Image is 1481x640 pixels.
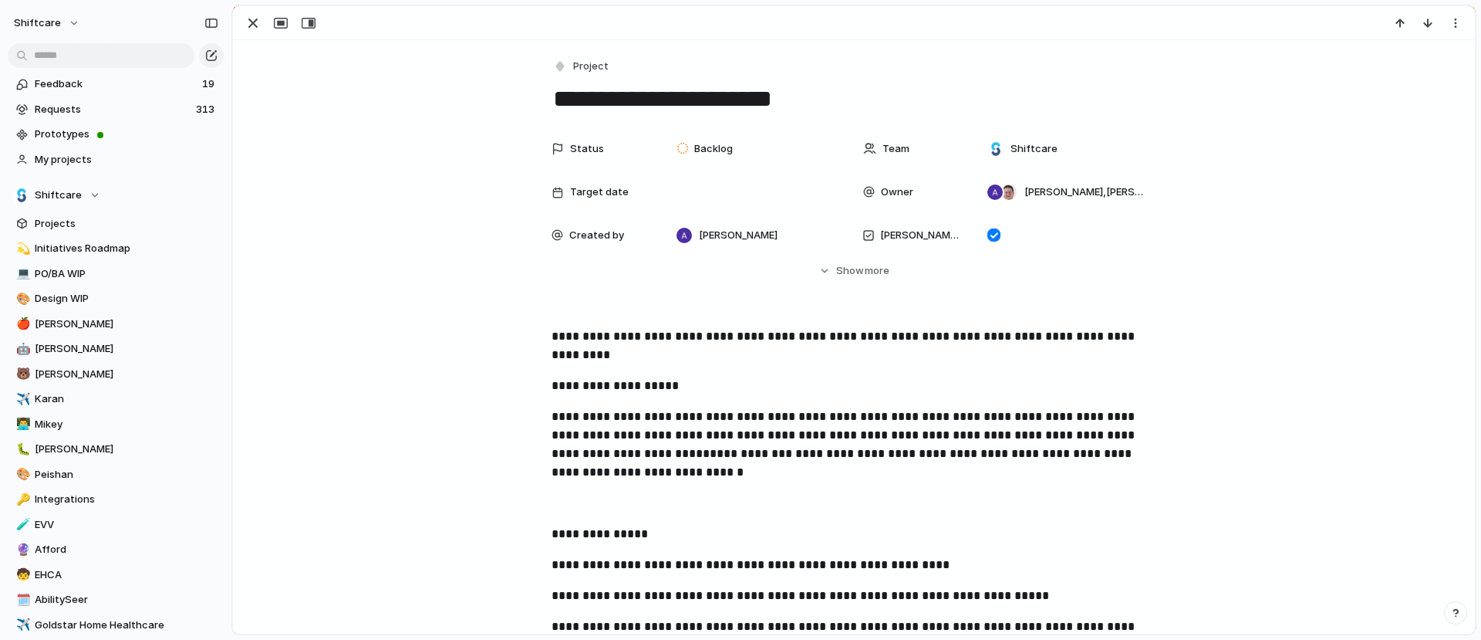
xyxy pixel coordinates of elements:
a: My projects [8,148,224,171]
span: Show [836,263,864,279]
div: 👨‍💻 [16,415,27,433]
span: Initiatives Roadmap [35,241,218,256]
div: 🎨 [16,290,27,308]
button: 🔑 [14,492,29,507]
div: 🔑 [16,491,27,509]
a: 💫Initiatives Roadmap [8,237,224,260]
div: 🧒 [16,566,27,584]
span: [PERSON_NAME] [35,317,218,332]
span: EVV [35,517,218,533]
span: My projects [35,152,218,168]
a: 🎨Design WIP [8,287,224,310]
span: Integrations [35,492,218,507]
span: Shiftcare [35,188,82,203]
span: Peishan [35,467,218,483]
a: ✈️Karan [8,388,224,411]
span: Karan [35,391,218,407]
div: 🧪 [16,516,27,533]
button: Shiftcare [8,184,224,207]
span: 19 [202,76,218,92]
span: Goldstar Home Healthcare [35,618,218,633]
div: 🔮 [16,541,27,559]
span: Projects [35,216,218,232]
div: 🤖 [16,340,27,358]
a: 🔮Afford [8,538,224,561]
div: 🗓️ [16,591,27,609]
button: 👨‍💻 [14,417,29,432]
span: Project [573,59,609,74]
span: PO/BA WIP [35,266,218,282]
a: 🤖[PERSON_NAME] [8,337,224,361]
div: ✈️ [16,391,27,408]
div: ✈️ [16,616,27,634]
span: Prototypes [35,127,218,142]
a: 🧒EHCA [8,564,224,587]
div: 💻 [16,265,27,283]
span: Created by [569,228,624,243]
span: Feedback [35,76,197,92]
span: Mikey [35,417,218,432]
div: 🍎 [16,315,27,333]
span: [PERSON_NAME] [35,341,218,357]
button: 🔮 [14,542,29,557]
button: 🗓️ [14,592,29,608]
a: 🗓️AbilitySeer [8,588,224,611]
span: [PERSON_NAME] [35,442,218,457]
a: ✈️Goldstar Home Healthcare [8,614,224,637]
button: 🧪 [14,517,29,533]
a: 🐻[PERSON_NAME] [8,363,224,386]
a: Projects [8,212,224,235]
span: Status [570,141,604,157]
div: 🐻 [16,365,27,383]
span: [PERSON_NAME] [699,228,778,243]
a: 🐛[PERSON_NAME] [8,438,224,461]
button: 🎨 [14,291,29,306]
span: Design WIP [35,291,218,306]
a: 💻PO/BA WIP [8,262,224,286]
a: 🧪EVV [8,513,224,537]
span: Team [882,141,909,157]
span: Target date [570,185,629,200]
a: 🎨Peishan [8,463,224,486]
a: 👨‍💻Mikey [8,413,224,436]
button: Showmore [552,257,1156,285]
span: Requests [35,102,191,117]
button: 🐛 [14,442,29,457]
button: 🐻 [14,367,29,382]
button: 💻 [14,266,29,282]
button: ✈️ [14,391,29,407]
span: AbilitySeer [35,592,218,608]
div: 🎨 [16,466,27,483]
a: Prototypes [8,123,224,146]
button: Project [550,56,613,78]
span: [PERSON_NAME] Watching [880,228,962,243]
span: Shiftcare [1010,141,1058,157]
div: 💫 [16,240,27,258]
a: Feedback19 [8,73,224,96]
div: 🐛 [16,441,27,459]
span: [PERSON_NAME] , [PERSON_NAME] [1024,185,1143,200]
span: more [865,263,889,279]
span: Afford [35,542,218,557]
a: Requests313 [8,98,224,121]
button: 🧒 [14,567,29,583]
span: shiftcare [14,15,61,31]
span: Backlog [694,141,733,157]
button: shiftcare [7,11,88,36]
span: EHCA [35,567,218,583]
a: 🔑Integrations [8,488,224,511]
